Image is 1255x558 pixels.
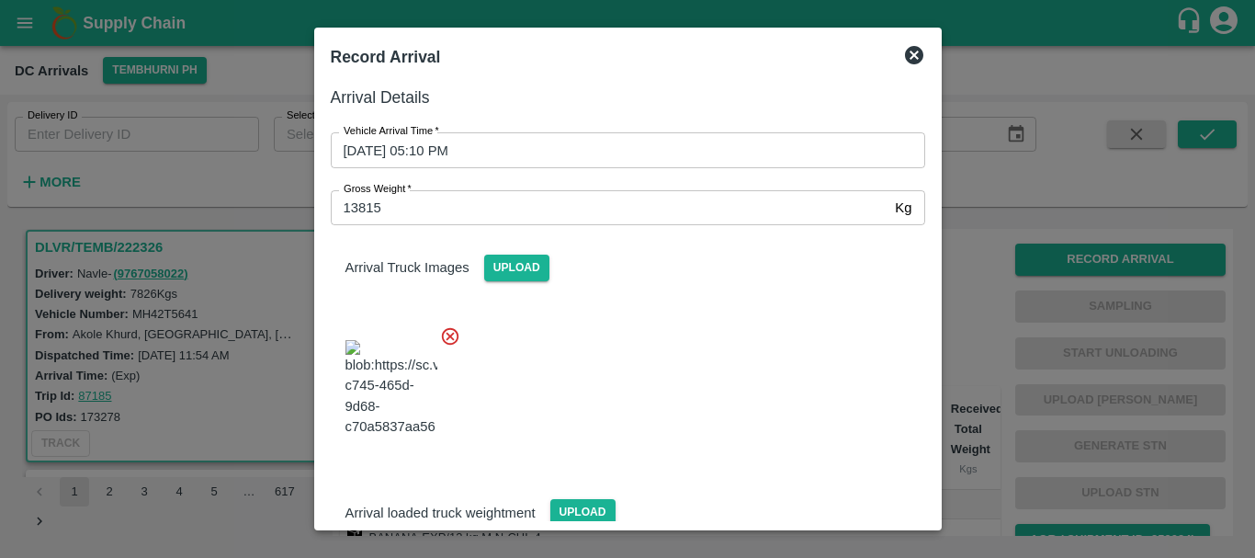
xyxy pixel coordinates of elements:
[345,257,469,278] p: Arrival Truck Images
[484,255,549,281] span: Upload
[331,48,441,66] b: Record Arrival
[895,198,911,218] p: Kg
[345,503,536,523] p: Arrival loaded truck weightment
[345,340,437,437] img: blob:https://sc.vegrow.in/52b028a8-c745-465d-9d68-c70a5837aa56
[331,132,912,167] input: Choose date, selected date is Sep 2, 2025
[344,182,412,197] label: Gross Weight
[331,85,925,110] h6: Arrival Details
[344,124,439,139] label: Vehicle Arrival Time
[331,190,888,225] input: Gross Weight
[550,499,616,526] span: Upload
